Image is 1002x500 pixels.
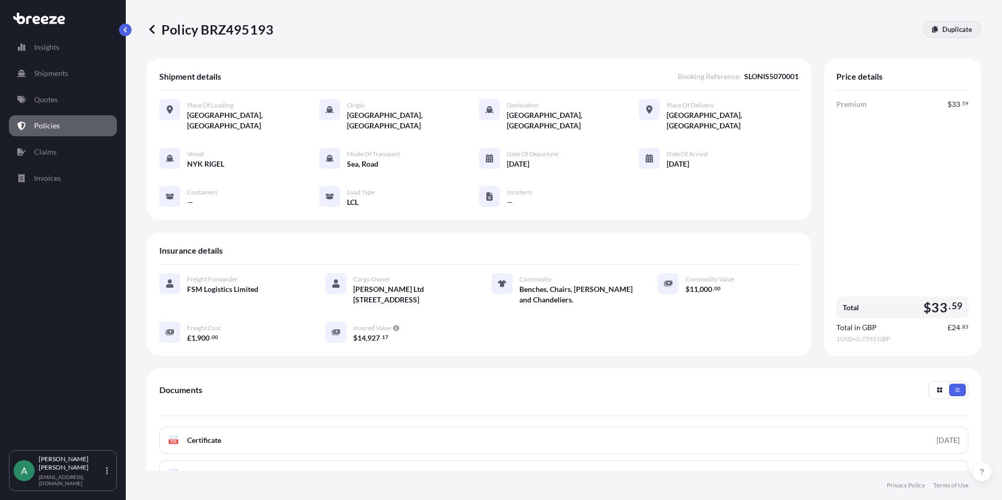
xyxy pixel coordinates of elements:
[347,150,400,158] span: Mode of Transport
[507,188,532,197] span: Incoterm
[949,303,951,309] span: .
[887,481,925,490] a: Privacy Policy
[39,474,104,486] p: [EMAIL_ADDRESS][DOMAIN_NAME]
[159,245,223,256] span: Insurance details
[187,469,294,479] span: Policy Full Terms and Conditions
[34,42,59,52] p: Insights
[962,102,968,105] span: 59
[187,324,221,332] span: Freight Cost
[667,101,714,110] span: Place of Delivery
[933,481,968,490] a: Terms of Use
[923,301,931,314] span: $
[367,334,380,342] span: 927
[923,21,981,38] a: Duplicate
[9,142,117,162] a: Claims
[187,284,258,295] span: FSM Logistics Limited
[836,335,968,343] span: 1 USD = 0.7393 GBP
[195,334,197,342] span: ,
[353,284,466,305] span: [PERSON_NAME] Ltd [STREET_ADDRESS]
[187,275,238,284] span: Freight Forwarder
[507,110,639,131] span: [GEOGRAPHIC_DATA], [GEOGRAPHIC_DATA]
[347,188,375,197] span: Load Type
[159,427,968,454] a: PDFCertificate[DATE]
[667,110,799,131] span: [GEOGRAPHIC_DATA], [GEOGRAPHIC_DATA]
[34,121,60,131] p: Policies
[507,150,558,158] span: Date of Departure
[961,325,962,329] span: .
[147,21,274,38] p: Policy BRZ495193
[353,275,390,284] span: Cargo Owner
[685,275,734,284] span: Commodity Value
[947,324,952,331] span: £
[952,101,960,108] span: 33
[9,37,117,58] a: Insights
[507,159,529,169] span: [DATE]
[357,334,366,342] span: 14
[366,334,367,342] span: ,
[961,102,962,105] span: .
[667,150,708,158] span: Date of Arrival
[380,335,382,339] span: .
[159,71,221,82] span: Shipment details
[714,287,721,290] span: 00
[836,71,883,82] span: Price details
[39,455,104,472] p: [PERSON_NAME] [PERSON_NAME]
[507,197,513,208] span: —
[187,197,193,208] span: —
[962,325,968,329] span: 83
[678,71,741,82] span: Booking Reference :
[931,301,947,314] span: 33
[843,302,859,313] span: Total
[382,335,388,339] span: 17
[212,335,218,339] span: 00
[667,159,689,169] span: [DATE]
[9,168,117,189] a: Invoices
[210,335,211,339] span: .
[713,287,714,290] span: .
[187,150,204,158] span: Vessel
[187,334,191,342] span: £
[519,284,633,305] span: Benches, Chairs, [PERSON_NAME] and Chandeliers.
[698,286,700,293] span: ,
[34,173,61,183] p: Invoices
[347,101,365,110] span: Origin
[952,303,962,309] span: 59
[942,24,972,35] p: Duplicate
[187,159,224,169] span: NYK RIGEL
[347,110,479,131] span: [GEOGRAPHIC_DATA], [GEOGRAPHIC_DATA]
[9,63,117,84] a: Shipments
[21,465,27,476] span: A
[519,275,552,284] span: Commodity
[744,71,799,82] span: SLONIS5070001
[836,99,867,110] span: Premium
[34,147,57,157] p: Claims
[507,101,539,110] span: Destination
[700,286,712,293] span: 000
[347,197,358,208] span: LCL
[353,334,357,342] span: $
[685,286,690,293] span: $
[187,101,233,110] span: Place of Loading
[690,286,698,293] span: 11
[187,188,217,197] span: Containers
[191,334,195,342] span: 1
[159,460,968,487] a: PDFPolicy Full Terms and Conditions
[353,324,391,332] span: Insured Value
[187,110,319,131] span: [GEOGRAPHIC_DATA], [GEOGRAPHIC_DATA]
[347,159,378,169] span: Sea, Road
[34,68,68,79] p: Shipments
[936,435,960,445] div: [DATE]
[170,440,177,443] text: PDF
[947,101,952,108] span: $
[197,334,210,342] span: 900
[836,322,877,333] span: Total in GBP
[9,115,117,136] a: Policies
[9,89,117,110] a: Quotes
[187,435,221,445] span: Certificate
[159,385,202,395] span: Documents
[34,94,58,105] p: Quotes
[952,324,960,331] span: 24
